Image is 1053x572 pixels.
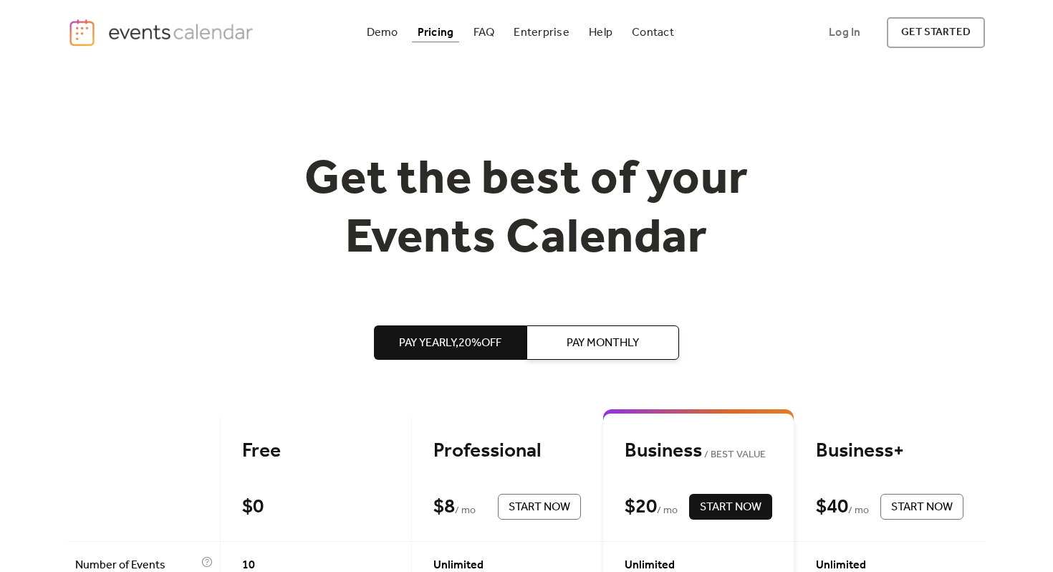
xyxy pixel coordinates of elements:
[509,499,570,516] span: Start Now
[625,439,772,464] div: Business
[848,502,869,520] span: / mo
[242,495,264,520] div: $ 0
[508,23,574,42] a: Enterprise
[626,23,680,42] a: Contact
[816,495,848,520] div: $ 40
[361,23,404,42] a: Demo
[700,499,761,516] span: Start Now
[583,23,618,42] a: Help
[589,29,612,37] div: Help
[625,495,657,520] div: $ 20
[887,17,985,48] a: get started
[880,494,963,520] button: Start Now
[816,439,963,464] div: Business+
[657,502,678,520] span: / mo
[632,29,674,37] div: Contact
[374,325,526,360] button: Pay Yearly,20%off
[418,29,454,37] div: Pricing
[68,18,257,47] a: home
[567,335,639,352] span: Pay Monthly
[367,29,398,37] div: Demo
[498,494,581,520] button: Start Now
[514,29,569,37] div: Enterprise
[242,439,390,464] div: Free
[891,499,953,516] span: Start Now
[526,325,679,360] button: Pay Monthly
[399,335,501,352] span: Pay Yearly, 20% off
[689,494,772,520] button: Start Now
[412,23,460,42] a: Pricing
[433,439,581,464] div: Professional
[433,495,455,520] div: $ 8
[702,447,766,464] span: BEST VALUE
[468,23,501,42] a: FAQ
[455,502,476,520] span: / mo
[251,151,802,268] h1: Get the best of your Events Calendar
[473,29,495,37] div: FAQ
[814,17,875,48] a: Log In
